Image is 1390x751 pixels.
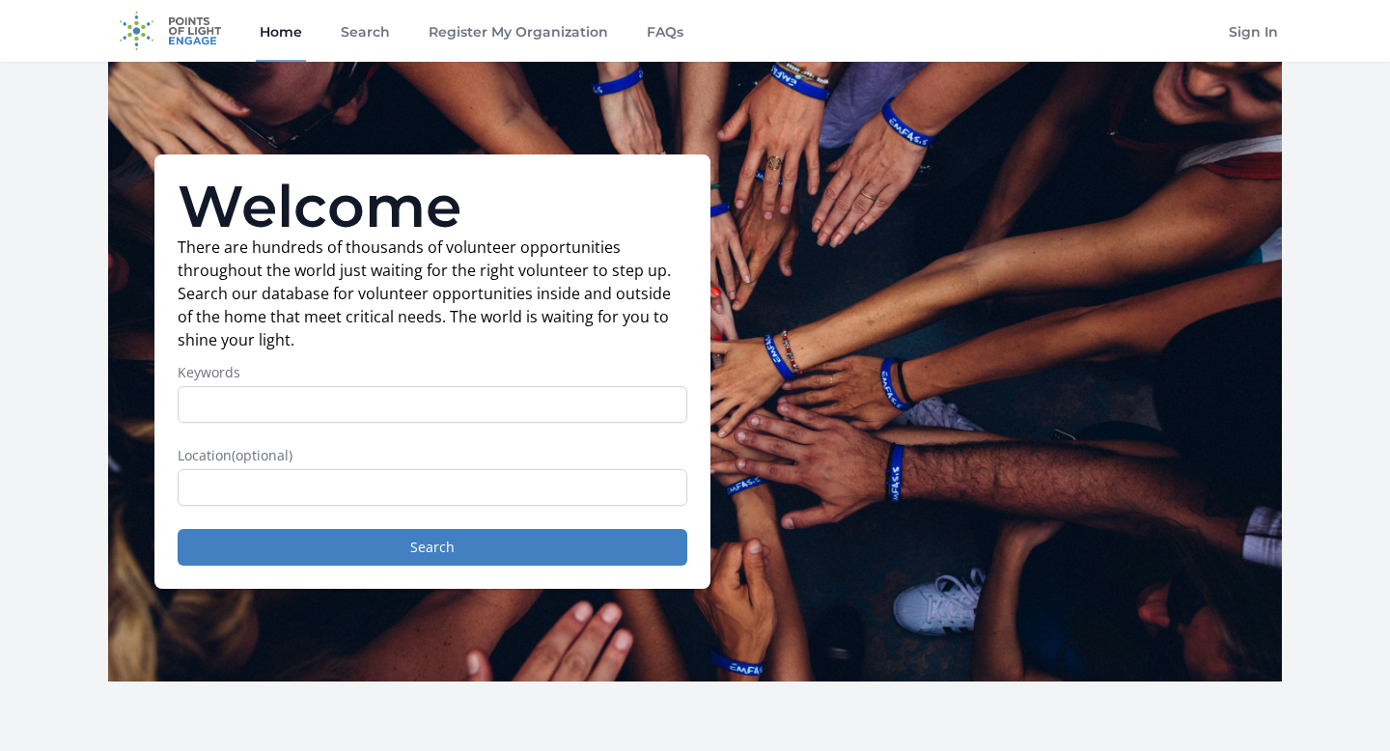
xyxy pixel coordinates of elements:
[178,363,687,382] label: Keywords
[232,446,292,464] span: (optional)
[178,446,687,465] label: Location
[178,236,687,351] p: There are hundreds of thousands of volunteer opportunities throughout the world just waiting for ...
[178,178,687,236] h1: Welcome
[178,529,687,566] button: Search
